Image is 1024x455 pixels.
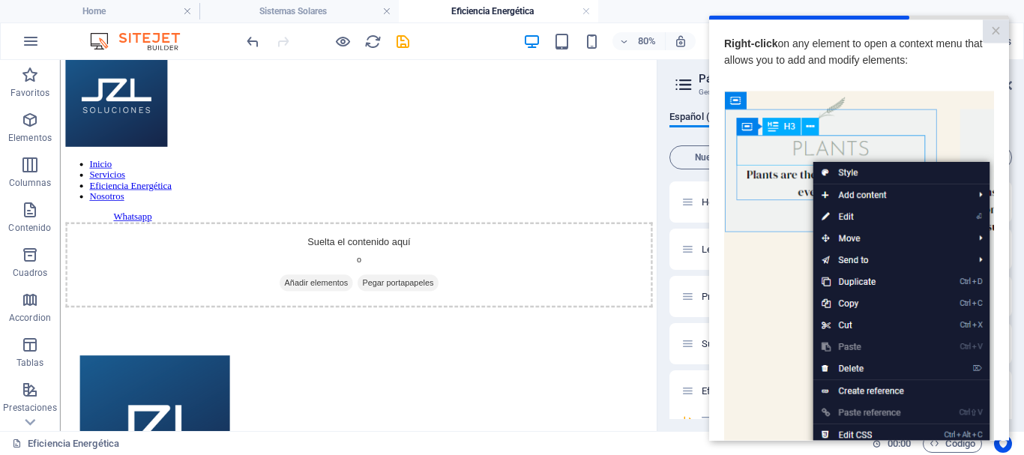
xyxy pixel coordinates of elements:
[9,312,51,324] p: Accordion
[888,435,911,453] span: 00 00
[334,32,352,50] button: Haz clic para salir del modo de previsualización y seguir editando
[364,33,382,50] i: Volver a cargar página
[274,268,365,289] span: Añadir elementos
[15,22,69,34] strong: Right-click
[8,222,51,234] p: Contenido
[612,32,666,50] button: 80%
[244,33,262,50] i: Deshacer: Cambiar elementos de menú (Ctrl+Z)
[923,435,982,453] button: Código
[702,385,866,397] span: Haz clic para abrir la página
[994,435,1012,453] button: Usercentrics
[872,435,912,453] h6: Tiempo de la sesión
[8,132,52,144] p: Elementos
[702,291,762,302] span: Haz clic para abrir la página
[86,32,199,50] img: Editor Logo
[702,338,774,349] span: Haz clic para abrir la página
[244,32,262,50] button: undo
[394,33,412,50] i: Guardar (Ctrl+S)
[394,32,412,50] button: save
[697,292,931,301] div: Privacy/privacy
[10,87,49,99] p: Favoritos
[371,268,472,289] span: Pegar portapapeles
[930,435,975,453] span: Código
[697,197,931,207] div: Home/
[16,357,44,369] p: Tablas
[13,267,48,279] p: Cuadros
[669,108,719,129] span: Español (6)
[697,339,931,349] div: Subpage/subpage
[669,145,775,169] button: Nueva página
[364,32,382,50] button: reload
[676,153,768,162] span: Nueva página
[898,438,900,449] span: :
[702,244,746,255] span: Haz clic para abrir la página
[669,111,1012,139] div: Pestañas de idiomas
[12,435,119,453] a: Haz clic para cancelar la selección y doble clic para abrir páginas
[674,34,687,48] i: Al redimensionar, ajustar el nivel de zoom automáticamente para ajustarse al dispositivo elegido.
[697,244,931,254] div: Legal/legal
[697,386,931,396] div: Eficiencia Energética/eficiencia-energetica
[9,177,52,189] p: Columnas
[15,22,274,50] span: on any element to open a context menu that allows you to add and modify elements:
[635,32,659,50] h6: 80%
[699,85,982,99] h3: Gestionar tus páginas y configuración
[399,3,598,19] h4: Eficiencia Energética
[274,4,300,28] a: Close modal
[3,402,56,414] p: Prestaciones
[699,72,1012,85] h2: Páginas
[199,3,399,19] h4: Sistemas Solares
[6,203,740,310] div: Suelta el contenido aquí
[702,196,732,208] span: Haz clic para abrir la página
